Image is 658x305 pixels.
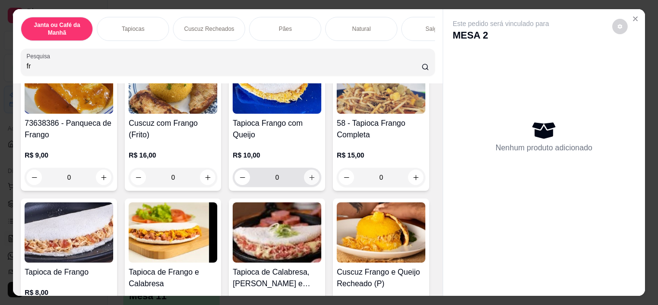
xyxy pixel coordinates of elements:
[279,25,292,33] p: Pães
[96,170,111,185] button: increase-product-quantity
[29,21,85,37] p: Janta ou Café da Manhã
[129,118,217,141] h4: Cuscuz com Frango (Frito)
[496,142,592,154] p: Nenhum produto adicionado
[233,266,321,290] h4: Tapioca de Calabresa, [PERSON_NAME] e [PERSON_NAME]
[233,53,321,114] img: product-image
[129,266,217,290] h4: Tapioca de Frango e Calabresa
[425,25,449,33] p: Salgados
[339,170,354,185] button: decrease-product-quantity
[337,202,425,263] img: product-image
[612,19,628,34] button: decrease-product-quantity
[233,202,321,263] img: product-image
[122,25,145,33] p: Tapiocas
[26,52,53,60] label: Pesquisa
[453,28,549,42] p: MESA 2
[129,150,217,160] p: R$ 16,00
[184,25,234,33] p: Cuscuz Recheados
[25,288,113,297] p: R$ 8,00
[304,170,319,185] button: increase-product-quantity
[352,25,371,33] p: Natural
[337,266,425,290] h4: Cuscuz Frango e Queijo Recheado (P)
[25,266,113,278] h4: Tapioca de Frango
[131,170,146,185] button: decrease-product-quantity
[408,170,423,185] button: increase-product-quantity
[26,170,42,185] button: decrease-product-quantity
[25,118,113,141] h4: 73638386 - Panqueca de Frango
[26,61,421,71] input: Pesquisa
[233,118,321,141] h4: Tapioca Frango com Queijo
[200,170,215,185] button: increase-product-quantity
[235,170,250,185] button: decrease-product-quantity
[337,118,425,141] h4: 58 - Tapioca Frango Completa
[129,53,217,114] img: product-image
[628,11,643,27] button: Close
[337,53,425,114] img: product-image
[453,19,549,28] p: Este pedido será vinculado para
[129,202,217,263] img: product-image
[25,53,113,114] img: product-image
[25,150,113,160] p: R$ 9,00
[337,150,425,160] p: R$ 15,00
[25,202,113,263] img: product-image
[233,150,321,160] p: R$ 10,00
